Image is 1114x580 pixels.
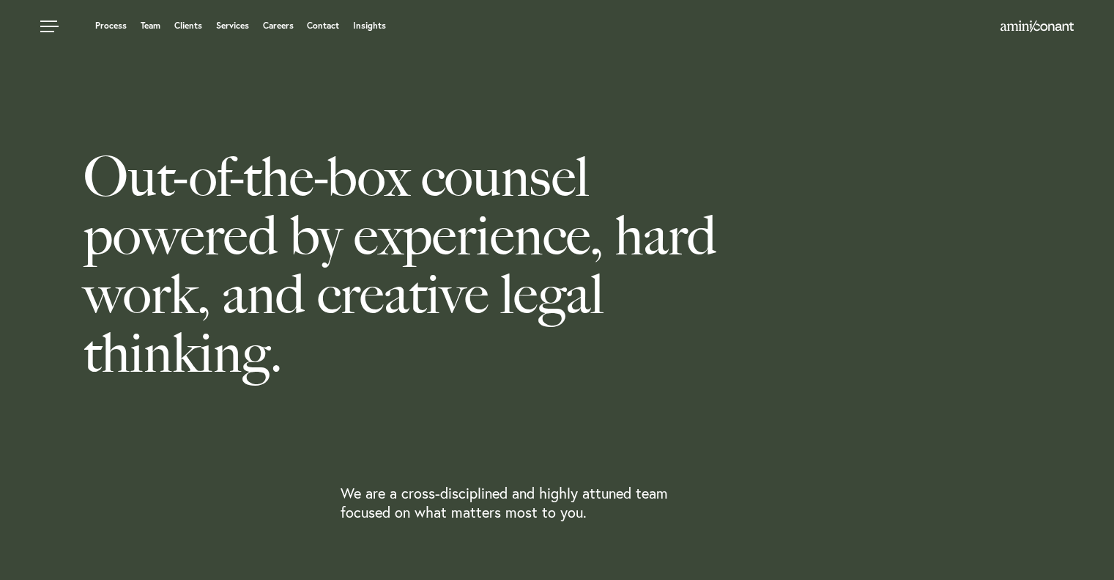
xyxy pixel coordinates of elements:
[341,484,715,522] p: We are a cross-disciplined and highly attuned team focused on what matters most to you.
[216,21,249,30] a: Services
[174,21,202,30] a: Clients
[307,21,339,30] a: Contact
[263,21,294,30] a: Careers
[353,21,386,30] a: Insights
[141,21,160,30] a: Team
[1000,21,1074,33] a: Home
[95,21,127,30] a: Process
[1000,21,1074,32] img: Amini & Conant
